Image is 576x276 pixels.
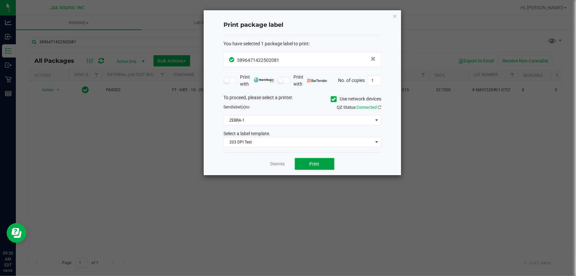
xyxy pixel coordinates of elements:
[223,40,381,47] div: :
[337,105,381,110] span: QZ Status:
[223,41,309,46] span: You have selected 1 package label to print
[224,138,373,147] span: 203 DPI Test
[223,105,250,109] span: Send to:
[237,58,279,63] span: 3896471422502081
[219,94,386,104] div: To proceed, please select a printer.
[224,116,373,125] span: ZEBRA-1
[271,161,285,167] a: Dismiss
[293,74,327,88] span: Print with
[232,105,246,109] span: label(s)
[223,21,381,29] h4: Print package label
[7,223,26,243] iframe: Resource center
[240,74,274,88] span: Print with
[331,96,381,102] label: Use network devices
[338,77,365,83] span: No. of copies
[310,161,320,167] span: Print
[295,158,334,170] button: Print
[229,56,235,63] span: In Sync
[254,77,274,82] img: mark_magic_cybra.png
[356,105,377,110] span: Connected
[307,79,327,82] img: bartender.png
[219,130,386,137] div: Select a label template.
